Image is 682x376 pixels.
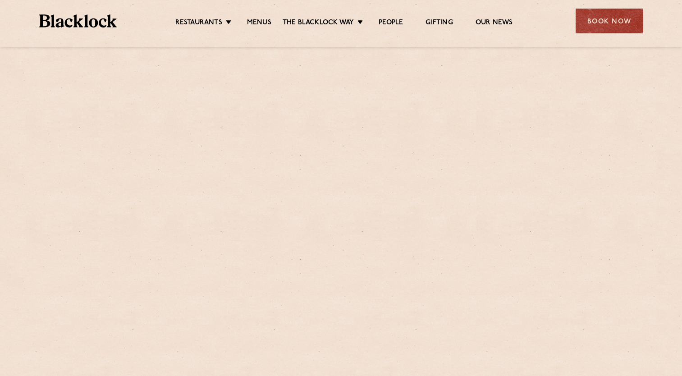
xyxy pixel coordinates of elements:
[39,14,117,28] img: BL_Textured_Logo-footer-cropped.svg
[379,18,403,28] a: People
[247,18,271,28] a: Menus
[426,18,453,28] a: Gifting
[576,9,643,33] div: Book Now
[175,18,222,28] a: Restaurants
[476,18,513,28] a: Our News
[283,18,354,28] a: The Blacklock Way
